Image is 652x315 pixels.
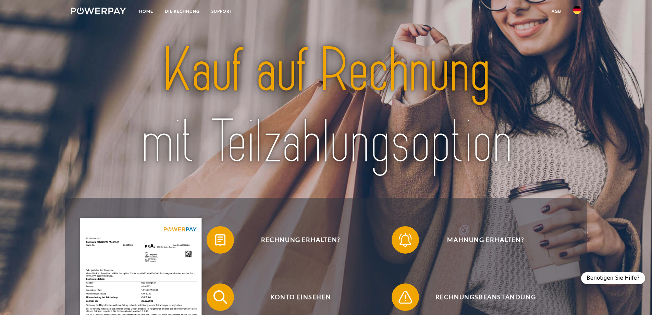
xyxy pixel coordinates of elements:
span: Rechnungsbeanstandung [402,283,569,311]
img: de [573,6,581,14]
a: Home [133,5,159,17]
img: qb_search.svg [212,289,229,306]
img: title-powerpay_de.svg [96,32,556,181]
a: agb [546,5,567,17]
span: Rechnung erhalten? [217,226,384,254]
div: Benötigen Sie Hilfe? [581,272,645,284]
a: DIE RECHNUNG [159,5,206,17]
img: logo-powerpay-white.svg [71,8,126,14]
button: Rechnung erhalten? [207,226,385,254]
img: qb_bell.svg [397,231,414,249]
img: qb_bill.svg [212,231,229,249]
img: qb_warning.svg [397,289,414,306]
span: Mahnung erhalten? [402,226,569,254]
button: Mahnung erhalten? [392,226,570,254]
button: Rechnungsbeanstandung [392,283,570,311]
a: SUPPORT [206,5,238,17]
span: Konto einsehen [217,283,384,311]
button: Konto einsehen [207,283,385,311]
